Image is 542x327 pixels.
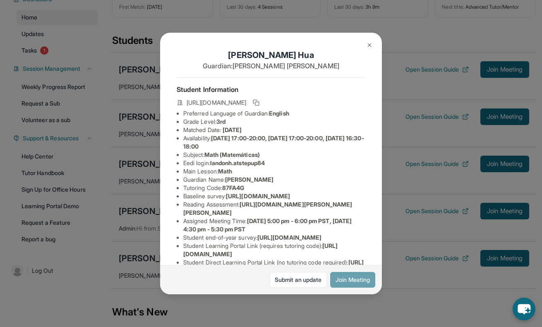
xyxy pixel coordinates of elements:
span: [URL][DOMAIN_NAME] [257,234,321,241]
a: Submit an update [269,272,327,288]
span: Math (Matemáticas) [204,151,260,158]
img: Close Icon [366,42,373,48]
button: chat-button [513,298,535,320]
h4: Student Information [177,84,365,94]
li: Assigned Meeting Time : [183,217,365,233]
li: Preferred Language of Guardian: [183,109,365,118]
li: Guardian Name : [183,176,365,184]
li: Student Direct Learning Portal Link (no tutoring code required) : [183,258,365,275]
li: Baseline survey : [183,192,365,200]
li: Grade Level: [183,118,365,126]
p: Guardian: [PERSON_NAME] [PERSON_NAME] [177,61,365,71]
span: English [269,110,289,117]
span: [DATE] 17:00-20:00, [DATE] 17:00-20:00, [DATE] 16:30-18:00 [183,135,364,150]
li: Availability: [183,134,365,151]
span: [PERSON_NAME] [225,176,273,183]
button: Copy link [251,98,261,108]
li: Matched Date: [183,126,365,134]
li: Main Lesson : [183,167,365,176]
span: 3rd [216,118,225,125]
button: Join Meeting [330,272,375,288]
li: Student end-of-year survey : [183,233,365,242]
span: [URL][DOMAIN_NAME] [187,99,246,107]
li: Eedi login : [183,159,365,167]
li: Student Learning Portal Link (requires tutoring code) : [183,242,365,258]
li: Subject : [183,151,365,159]
h1: [PERSON_NAME] Hua [177,49,365,61]
span: landonh.atstepup84 [210,159,265,166]
span: [DATE] [223,126,242,133]
li: Tutoring Code : [183,184,365,192]
span: 87FA4G [222,184,244,191]
span: [URL][DOMAIN_NAME] [226,192,290,200]
span: [URL][DOMAIN_NAME][PERSON_NAME][PERSON_NAME] [183,201,353,216]
span: Math [218,168,232,175]
li: Reading Assessment : [183,200,365,217]
span: [DATE] 5:00 pm - 6:00 pm PST, [DATE] 4:30 pm - 5:30 pm PST [183,217,352,233]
